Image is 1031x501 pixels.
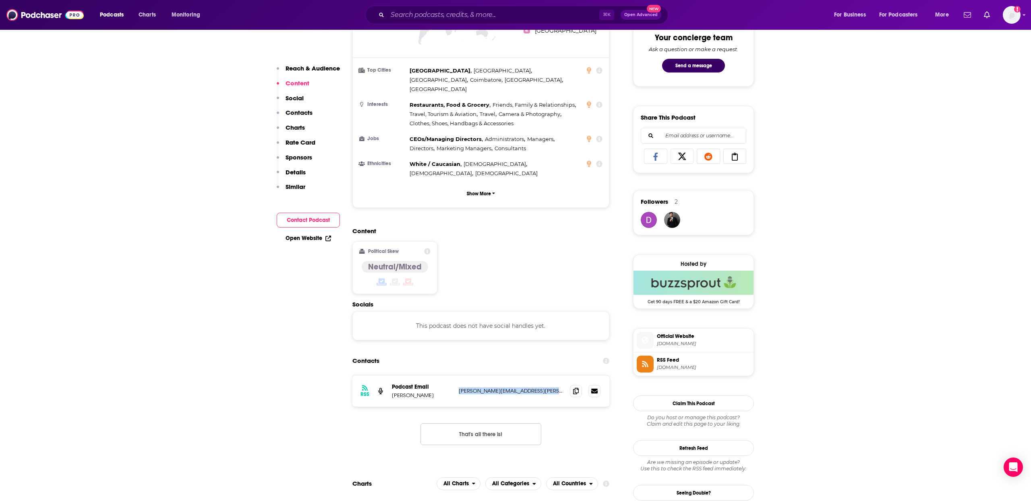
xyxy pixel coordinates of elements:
div: This podcast does not have social handles yet. [352,311,609,340]
h2: Charts [352,480,372,487]
img: donovan [641,212,657,228]
span: Travel [480,111,495,117]
button: Contacts [277,109,313,124]
span: Restaurants, Food & Grocery [410,101,489,108]
span: Travel, Tourism & Aviation [410,111,476,117]
h2: Content [352,227,603,235]
span: Open Advanced [624,13,658,17]
p: Podcast Email [392,383,452,390]
h2: Political Skew [368,248,399,254]
button: Similar [277,183,305,198]
span: [GEOGRAPHIC_DATA] [410,67,470,74]
span: Friends, Family & Relationships [493,101,575,108]
button: open menu [930,8,959,21]
p: Charts [286,124,305,131]
span: , [437,144,493,153]
button: Charts [277,124,305,139]
span: All Countries [553,481,586,487]
a: Show notifications dropdown [961,8,974,22]
button: Send a message [662,59,725,72]
span: Coimbatore [470,77,501,83]
span: 4 [524,27,530,33]
button: Details [277,168,306,183]
h3: Ethnicities [359,161,406,166]
span: , [410,66,472,75]
h3: Interests [359,102,406,107]
span: [GEOGRAPHIC_DATA] [410,77,467,83]
a: Open Website [286,235,331,242]
button: Nothing here. [420,423,541,445]
div: 2 [675,198,678,205]
p: Similar [286,183,305,190]
div: Claim and edit this page to your liking. [633,414,754,427]
span: CEOs/Managing Directors [410,136,482,142]
h2: Countries [546,477,598,490]
input: Email address or username... [648,128,739,143]
span: Managers [527,136,553,142]
h3: Jobs [359,136,406,141]
img: JohirMia [664,212,680,228]
span: , [474,66,532,75]
span: , [410,144,435,153]
span: [DEMOGRAPHIC_DATA] [475,170,538,176]
span: Administrators [485,136,524,142]
a: Copy Link [723,149,747,164]
button: Content [277,79,309,94]
img: Podchaser - Follow, Share and Rate Podcasts [6,7,84,23]
p: [PERSON_NAME] [392,392,452,399]
span: RSS Feed [657,356,750,364]
div: Search podcasts, credits, & more... [373,6,676,24]
p: Content [286,79,309,87]
span: For Business [834,9,866,21]
span: itassolutions.co.uk [657,341,750,347]
a: Charts [133,8,161,21]
button: Open AdvancedNew [621,10,661,20]
span: Get 90 days FREE & a $20 Amazon Gift Card! [634,295,754,304]
span: , [410,110,478,119]
span: [GEOGRAPHIC_DATA] [535,27,596,34]
button: open menu [874,8,930,21]
p: Sponsors [286,153,312,161]
span: Camera & Photography [499,111,560,117]
div: Search followers [641,128,746,144]
span: Directors [410,145,433,151]
h3: Share This Podcast [641,114,696,121]
button: open menu [94,8,134,21]
svg: Add a profile image [1014,6,1021,12]
span: [GEOGRAPHIC_DATA] [410,86,467,92]
div: Your concierge team [655,33,733,43]
span: , [410,135,483,144]
p: Rate Card [286,139,315,146]
span: [GEOGRAPHIC_DATA] [505,77,562,83]
span: , [505,75,563,85]
p: [PERSON_NAME][EMAIL_ADDRESS][PERSON_NAME][DOMAIN_NAME] [459,387,563,394]
button: Refresh Feed [633,440,754,456]
span: New [647,5,661,12]
span: [GEOGRAPHIC_DATA] [474,67,531,74]
button: Reach & Audience [277,64,340,79]
div: Are we missing an episode or update? Use this to check the RSS feed immediately. [633,459,754,472]
h3: RSS [360,391,369,397]
button: Sponsors [277,153,312,168]
span: Monitoring [172,9,200,21]
a: Official Website[DOMAIN_NAME] [637,332,750,349]
p: Show More [467,191,491,197]
span: , [470,75,503,85]
div: Ask a question or make a request. [649,46,738,52]
span: , [410,169,473,178]
button: Social [277,94,304,109]
button: Show More [359,186,602,201]
a: Show notifications dropdown [981,8,993,22]
h2: Platforms [437,477,481,490]
div: Open Intercom Messenger [1004,458,1023,477]
span: Followers [641,198,668,205]
span: feeds.buzzsprout.com [657,364,750,371]
span: ⌘ K [599,10,614,20]
span: , [499,110,561,119]
div: Hosted by [634,261,754,267]
button: open menu [546,477,598,490]
span: , [410,159,462,169]
span: Clothes, Shoes, Handbags & Accessories [410,120,513,126]
button: open menu [828,8,876,21]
